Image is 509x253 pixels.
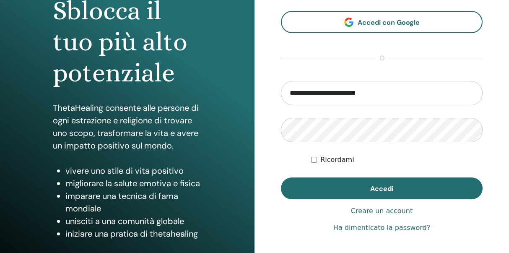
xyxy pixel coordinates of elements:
[311,155,483,165] div: Keep me authenticated indefinitely or until I manually logout
[65,164,202,177] li: vivere uno stile di vita positivo
[333,223,430,233] a: Ha dimenticato la password?
[281,177,483,199] button: Accedi
[65,227,202,240] li: iniziare una pratica di thetahealing
[65,215,202,227] li: unisciti a una comunità globale
[281,11,483,33] a: Accedi con Google
[320,155,354,165] label: Ricordami
[370,184,393,193] span: Accedi
[65,177,202,190] li: migliorare la salute emotiva e fisica
[65,190,202,215] li: imparare una tecnica di fama mondiale
[375,53,389,63] span: o
[358,18,420,27] span: Accedi con Google
[53,102,202,152] p: ThetaHealing consente alle persone di ogni estrazione e religione di trovare uno scopo, trasforma...
[351,206,413,216] a: Creare un account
